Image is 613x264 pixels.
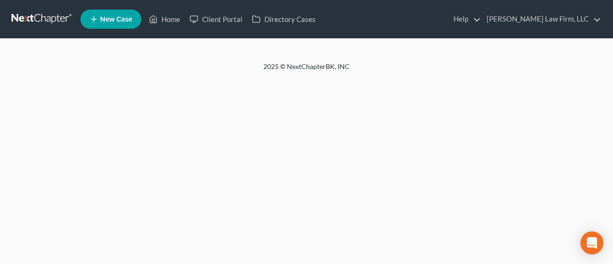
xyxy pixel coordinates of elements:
div: Open Intercom Messenger [580,231,603,254]
new-legal-case-button: New Case [80,10,141,29]
a: Help [449,11,481,28]
a: Client Portal [185,11,247,28]
a: Home [144,11,185,28]
div: 2025 © NextChapterBK, INC [34,62,579,79]
a: Directory Cases [247,11,320,28]
a: [PERSON_NAME] Law Firm, LLC [482,11,601,28]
